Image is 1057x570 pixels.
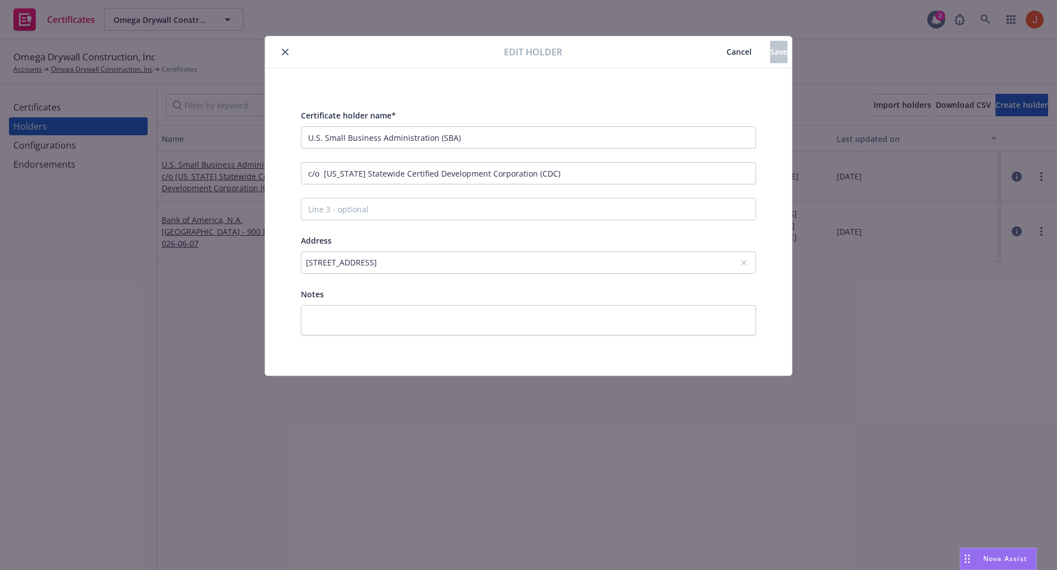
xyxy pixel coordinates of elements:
button: [STREET_ADDRESS] [301,251,756,274]
div: [STREET_ADDRESS] [306,256,740,268]
span: Nova Assist [983,554,1027,563]
span: Address [301,235,332,246]
button: Nova Assist [960,548,1037,570]
span: Certificate holder name* [301,110,396,121]
input: Line 2 - optional [301,162,756,184]
div: Drag to move [960,548,974,569]
span: Notes [301,289,324,300]
input: Line 1 [301,126,756,149]
input: Line 3 - optional [301,198,756,220]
